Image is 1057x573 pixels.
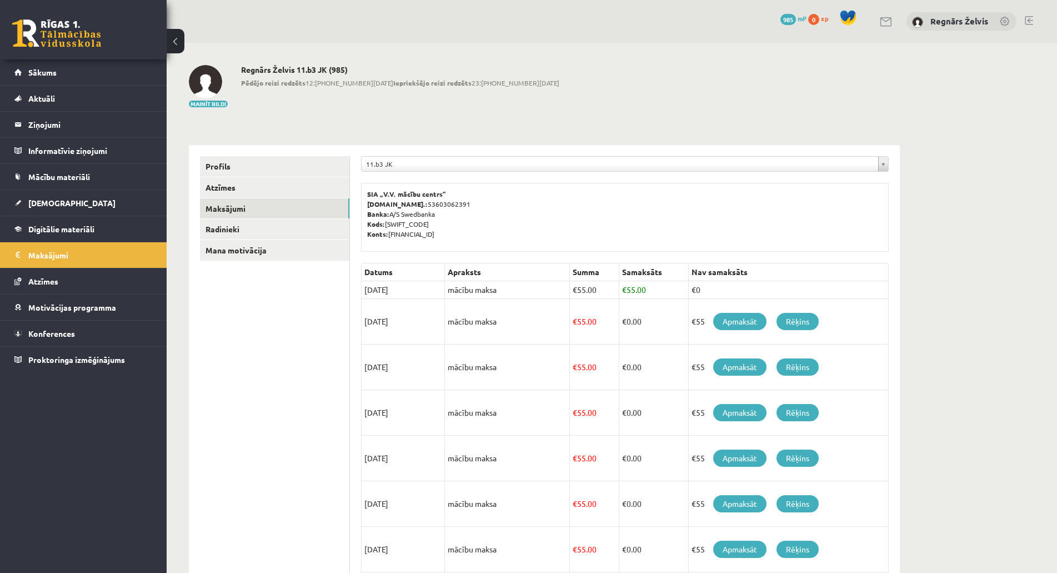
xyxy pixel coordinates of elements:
legend: Ziņojumi [28,112,153,137]
td: €55 [688,481,888,527]
a: Rēķins [777,358,819,376]
td: 55.00 [619,281,688,299]
span: Proktoringa izmēģinājums [28,355,125,365]
td: mācību maksa [445,481,570,527]
td: €55 [688,436,888,481]
td: 0.00 [619,436,688,481]
td: 0.00 [619,345,688,390]
td: €0 [688,281,888,299]
td: [DATE] [362,436,445,481]
h2: Regnārs Želvis 11.b3 JK (985) [241,65,559,74]
td: mācību maksa [445,345,570,390]
th: Datums [362,263,445,281]
td: 0.00 [619,390,688,436]
b: [DOMAIN_NAME].: [367,200,428,208]
td: 55.00 [570,345,619,390]
td: [DATE] [362,481,445,527]
a: Rēķins [777,450,819,467]
span: € [573,407,577,417]
a: Apmaksāt [713,404,767,421]
span: € [622,285,627,295]
a: Apmaksāt [713,358,767,376]
td: mācību maksa [445,390,570,436]
span: 12:[PHONE_NUMBER][DATE] 23:[PHONE_NUMBER][DATE] [241,78,559,88]
button: Mainīt bildi [189,101,228,107]
b: Pēdējo reizi redzēts [241,78,305,87]
th: Apraksts [445,263,570,281]
span: € [573,544,577,554]
td: 55.00 [570,527,619,572]
span: mP [798,14,806,23]
a: Konferences [14,321,153,346]
span: € [573,499,577,509]
td: mācību maksa [445,527,570,572]
td: 55.00 [570,390,619,436]
th: Summa [570,263,619,281]
a: Mana motivācija [200,240,349,261]
td: 0.00 [619,481,688,527]
a: Aktuāli [14,86,153,111]
img: Regnārs Želvis [912,17,923,28]
a: Atzīmes [200,177,349,198]
span: € [573,285,577,295]
td: 55.00 [570,299,619,345]
span: € [622,453,627,463]
a: Rīgas 1. Tālmācības vidusskola [12,19,101,47]
td: 55.00 [570,281,619,299]
span: € [622,499,627,509]
b: Iepriekšējo reizi redzēts [393,78,472,87]
td: 55.00 [570,481,619,527]
a: Sākums [14,59,153,85]
td: 0.00 [619,527,688,572]
span: Aktuāli [28,93,55,103]
td: mācību maksa [445,436,570,481]
td: mācību maksa [445,299,570,345]
td: €55 [688,527,888,572]
span: Motivācijas programma [28,302,116,312]
span: € [573,453,577,463]
a: Rēķins [777,541,819,558]
span: € [622,407,627,417]
p: 53603062391 A/S Swedbanka [SWIFT_CODE] [FINANCIAL_ID] [367,189,883,239]
td: mācību maksa [445,281,570,299]
span: 0 [808,14,819,25]
a: 985 mP [780,14,806,23]
a: Maksājumi [200,198,349,219]
span: 11.b3 JK [366,157,874,171]
b: SIA „V.V. mācību centrs” [367,190,447,198]
a: Informatīvie ziņojumi [14,138,153,163]
b: Banka: [367,210,389,218]
span: xp [821,14,828,23]
a: Apmaksāt [713,495,767,512]
legend: Informatīvie ziņojumi [28,138,153,163]
td: 0.00 [619,299,688,345]
b: Kods: [367,220,385,228]
td: [DATE] [362,527,445,572]
td: [DATE] [362,299,445,345]
span: Sākums [28,67,57,77]
a: Motivācijas programma [14,295,153,320]
a: Mācību materiāli [14,164,153,190]
span: Konferences [28,328,75,338]
a: Apmaksāt [713,313,767,330]
b: Konts: [367,230,388,238]
span: Mācību materiāli [28,172,90,182]
span: Digitālie materiāli [28,224,94,234]
img: Regnārs Želvis [189,65,222,98]
a: 11.b3 JK [362,157,888,171]
span: € [573,362,577,372]
span: € [573,316,577,326]
span: € [622,544,627,554]
span: € [622,316,627,326]
th: Samaksāts [619,263,688,281]
a: Proktoringa izmēģinājums [14,347,153,372]
a: Profils [200,156,349,177]
td: [DATE] [362,390,445,436]
span: € [622,362,627,372]
a: Rēķins [777,313,819,330]
a: Maksājumi [14,242,153,268]
a: [DEMOGRAPHIC_DATA] [14,190,153,216]
a: Apmaksāt [713,541,767,558]
legend: Maksājumi [28,242,153,268]
a: Apmaksāt [713,450,767,467]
